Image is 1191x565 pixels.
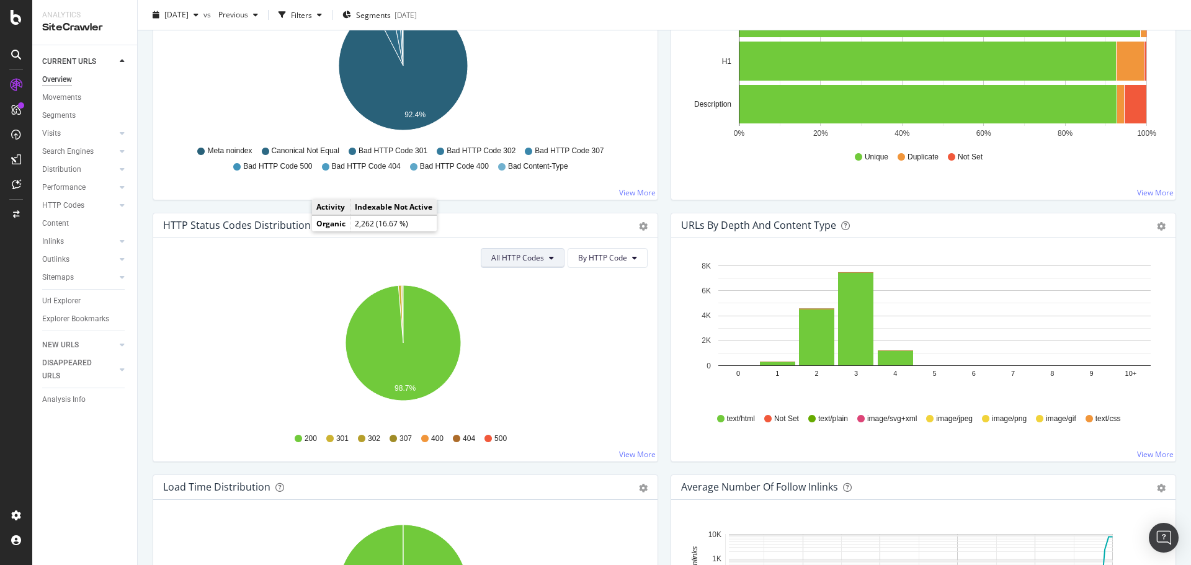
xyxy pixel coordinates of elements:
[681,481,838,493] div: Average Number of Follow Inlinks
[936,414,973,424] span: image/jpeg
[708,530,721,539] text: 10K
[42,199,116,212] a: HTTP Codes
[1125,370,1137,377] text: 10+
[681,258,1161,402] svg: A chart.
[972,370,976,377] text: 6
[163,278,643,422] svg: A chart.
[639,222,648,231] div: gear
[42,127,61,140] div: Visits
[42,145,116,158] a: Search Engines
[42,73,128,86] a: Overview
[336,434,349,444] span: 301
[494,434,507,444] span: 500
[712,554,721,563] text: 1K
[42,181,116,194] a: Performance
[1157,484,1166,492] div: gear
[893,370,897,377] text: 4
[1011,370,1015,377] text: 7
[1157,222,1166,231] div: gear
[42,313,109,326] div: Explorer Bookmarks
[207,146,252,156] span: Meta noindex
[1137,129,1156,138] text: 100%
[42,217,128,230] a: Content
[42,357,105,383] div: DISAPPEARED URLS
[356,9,391,20] span: Segments
[42,295,81,308] div: Url Explorer
[163,481,270,493] div: Load Time Distribution
[702,311,711,320] text: 4K
[854,370,858,377] text: 3
[395,9,417,20] div: [DATE]
[350,199,437,215] td: Indexable Not Active
[447,146,515,156] span: Bad HTTP Code 302
[727,414,755,424] span: text/html
[42,109,76,122] div: Segments
[42,271,116,284] a: Sitemaps
[491,252,544,263] span: All HTTP Codes
[702,262,711,270] text: 8K
[42,127,116,140] a: Visits
[203,9,213,20] span: vs
[399,434,412,444] span: 307
[42,253,69,266] div: Outlinks
[508,161,568,172] span: Bad Content-Type
[42,91,128,104] a: Movements
[42,339,79,352] div: NEW URLS
[1137,449,1174,460] a: View More
[958,152,983,162] span: Not Set
[42,217,69,230] div: Content
[42,145,94,158] div: Search Engines
[395,384,416,393] text: 98.7%
[42,295,128,308] a: Url Explorer
[1058,129,1073,138] text: 80%
[702,287,711,295] text: 6K
[312,216,350,232] td: Organic
[213,9,248,20] span: Previous
[368,434,380,444] span: 302
[42,235,116,248] a: Inlinks
[1090,370,1094,377] text: 9
[274,5,327,25] button: Filters
[420,161,489,172] span: Bad HTTP Code 400
[42,10,127,20] div: Analytics
[815,370,819,377] text: 2
[867,414,917,424] span: image/svg+xml
[359,146,427,156] span: Bad HTTP Code 301
[291,9,312,20] div: Filters
[42,91,81,104] div: Movements
[163,219,311,231] div: HTTP Status Codes Distribution
[148,5,203,25] button: [DATE]
[42,393,128,406] a: Analysis Info
[404,110,426,119] text: 92.4%
[164,9,189,20] span: 2025 Sep. 8th
[702,336,711,345] text: 2K
[775,370,779,377] text: 1
[619,187,656,198] a: View More
[639,484,648,492] div: gear
[42,55,96,68] div: CURRENT URLS
[736,370,740,377] text: 0
[42,109,128,122] a: Segments
[681,219,836,231] div: URLs by Depth and Content Type
[707,362,711,370] text: 0
[1050,370,1054,377] text: 8
[619,449,656,460] a: View More
[578,252,627,263] span: By HTTP Code
[774,414,799,424] span: Not Set
[312,199,350,215] td: Activity
[976,129,991,138] text: 60%
[42,20,127,35] div: SiteCrawler
[350,216,437,232] td: 2,262 (16.67 %)
[865,152,888,162] span: Unique
[1137,187,1174,198] a: View More
[305,434,317,444] span: 200
[1095,414,1121,424] span: text/css
[337,5,422,25] button: Segments[DATE]
[813,129,828,138] text: 20%
[481,248,564,268] button: All HTTP Codes
[42,199,84,212] div: HTTP Codes
[42,73,72,86] div: Overview
[42,55,116,68] a: CURRENT URLS
[694,100,731,109] text: Description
